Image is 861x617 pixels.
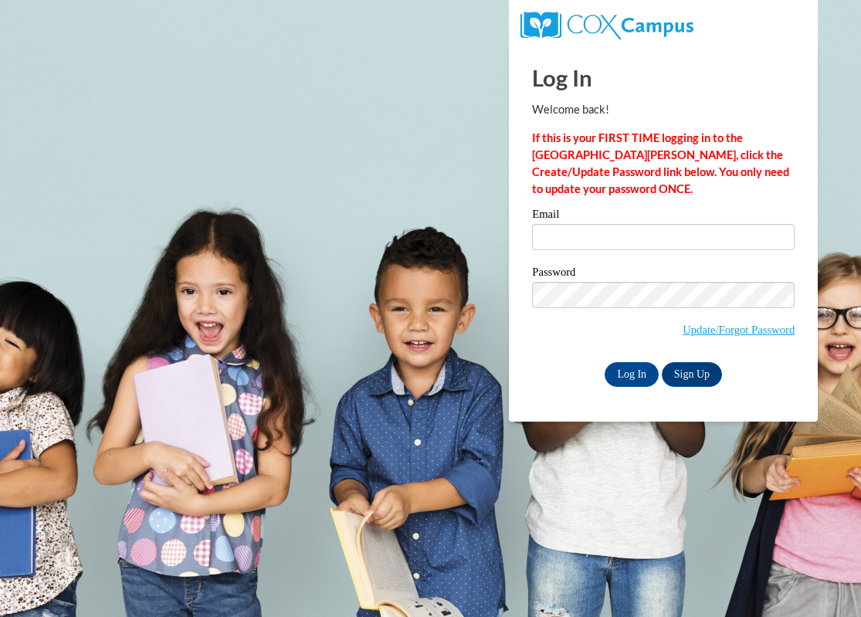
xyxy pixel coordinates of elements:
[532,208,795,224] label: Email
[605,362,659,387] input: Log In
[683,324,795,336] a: Update/Forgot Password
[532,101,795,118] p: Welcome back!
[520,18,693,31] a: COX Campus
[662,362,722,387] a: Sign Up
[532,266,795,282] label: Password
[532,131,789,195] strong: If this is your FIRST TIME logging in to the [GEOGRAPHIC_DATA][PERSON_NAME], click the Create/Upd...
[532,62,795,93] h1: Log In
[520,12,693,39] img: COX Campus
